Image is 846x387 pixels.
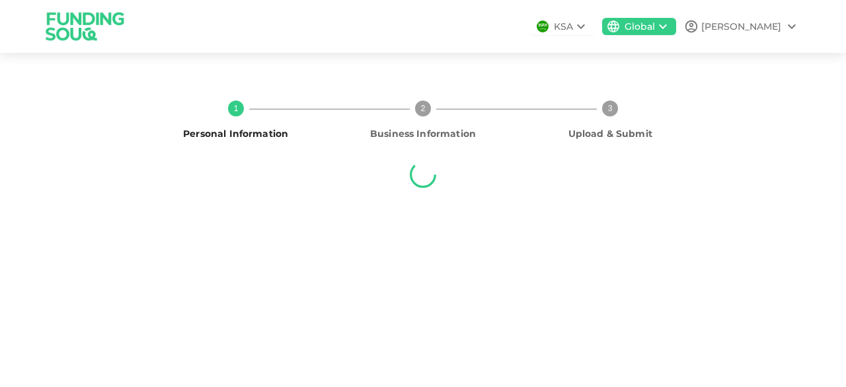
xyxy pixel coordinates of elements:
[370,128,476,140] span: Business Information
[625,20,655,34] div: Global
[183,128,288,140] span: Personal Information
[554,20,573,34] div: KSA
[701,20,781,34] div: [PERSON_NAME]
[608,104,613,113] text: 3
[568,128,652,140] span: Upload & Submit
[233,104,238,113] text: 1
[421,104,426,113] text: 2
[537,21,549,32] img: flag-sa.b9a346574cdc8950dd34b50780441f57.svg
